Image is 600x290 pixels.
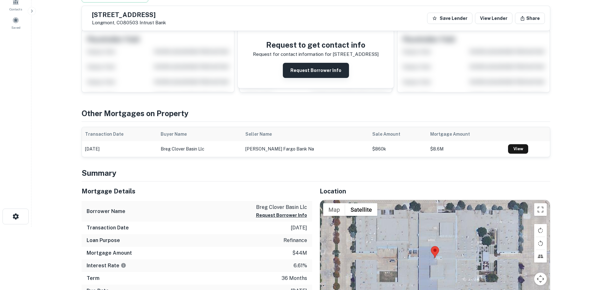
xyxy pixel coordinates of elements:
[121,263,126,268] svg: The interest rates displayed on the website are for informational purposes only and may be report...
[427,13,472,24] button: Save Lender
[369,127,427,141] th: Sale Amount
[292,249,307,257] p: $44m
[157,141,242,157] td: breg clover basin llc
[87,275,100,282] h6: Term
[2,14,30,31] a: Saved
[291,224,307,232] p: [DATE]
[283,63,349,78] button: Request Borrower Info
[534,250,547,263] button: Tilt map
[140,20,166,25] a: Intrust Bank
[157,127,242,141] th: Buyer Name
[569,240,600,270] iframe: Chat Widget
[242,141,369,157] td: [PERSON_NAME] fargo bank na
[256,211,307,219] button: Request Borrower Info
[323,203,345,216] button: Show street map
[427,141,505,157] td: $8.6M
[87,224,129,232] h6: Transaction Date
[475,13,512,24] a: View Lender
[283,237,307,244] p: refinance
[87,237,120,244] h6: Loan Purpose
[87,249,132,257] h6: Mortgage Amount
[242,127,369,141] th: Seller Name
[294,262,307,269] p: 6.61%
[92,12,166,18] h5: [STREET_ADDRESS]
[256,204,307,211] p: breg clover basin llc
[508,144,528,154] a: View
[427,127,505,141] th: Mortgage Amount
[534,203,547,216] button: Toggle fullscreen view
[82,167,550,179] h4: Summary
[87,262,126,269] h6: Interest Rate
[82,186,312,196] h5: Mortgage Details
[82,127,157,141] th: Transaction Date
[253,50,331,58] p: Request for contact information for
[282,275,307,282] p: 36 months
[11,25,20,30] span: Saved
[515,13,545,24] button: Share
[87,208,125,215] h6: Borrower Name
[369,141,427,157] td: $860k
[9,7,22,12] span: Contacts
[333,50,379,58] p: [STREET_ADDRESS]
[345,203,377,216] button: Show satellite imagery
[92,20,166,26] p: Longmont, CO80503
[320,186,550,196] h5: Location
[534,224,547,237] button: Rotate map clockwise
[534,237,547,250] button: Rotate map counterclockwise
[82,108,550,119] h4: Other Mortgages on Property
[534,273,547,285] button: Map camera controls
[253,39,379,50] h4: Request to get contact info
[82,141,157,157] td: [DATE]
